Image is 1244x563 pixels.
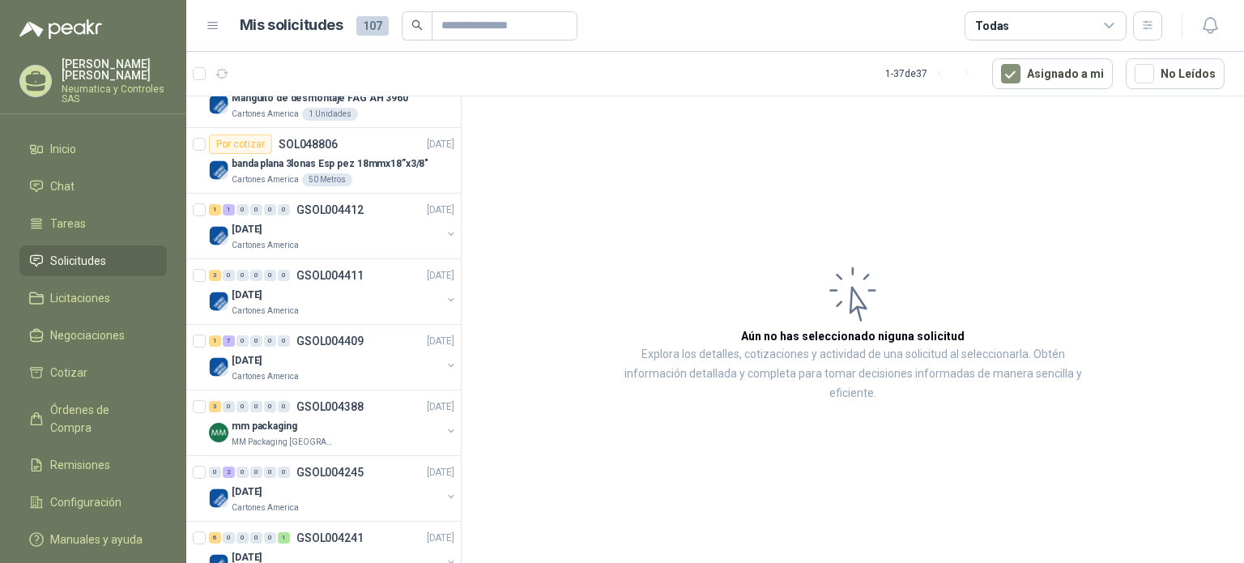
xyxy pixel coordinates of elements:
img: Company Logo [209,226,228,245]
div: 0 [264,204,276,215]
div: 0 [278,467,290,478]
div: 0 [236,204,249,215]
div: 0 [250,467,262,478]
div: 1 [209,335,221,347]
p: SOL048806 [279,139,338,150]
span: Configuración [50,493,121,511]
p: GSOL004241 [296,532,364,544]
p: [DATE] [427,137,454,152]
div: 0 [209,467,221,478]
div: 0 [264,401,276,412]
img: Logo peakr [19,19,102,39]
p: [PERSON_NAME] [PERSON_NAME] [62,58,167,81]
span: Tareas [50,215,86,232]
a: Remisiones [19,450,167,480]
a: 0 2 0 0 0 0 GSOL004245[DATE] Company Logo[DATE]Cartones America [209,463,458,514]
a: Licitaciones [19,283,167,313]
div: 0 [250,204,262,215]
a: 3 0 0 0 0 0 GSOL004411[DATE] Company Logo[DATE]Cartones America [209,266,458,318]
div: 3 [209,401,221,412]
p: Cartones America [232,370,299,383]
p: [DATE] [232,222,262,237]
div: 0 [236,335,249,347]
span: Licitaciones [50,289,110,307]
div: 0 [250,401,262,412]
p: GSOL004245 [296,467,364,478]
p: Manguito de desmontaje FAG AH 3960 [232,91,408,106]
div: Todas [975,17,1009,35]
div: 0 [278,401,290,412]
div: 0 [250,335,262,347]
div: 7 [223,335,235,347]
p: Cartones America [232,501,299,514]
a: Órdenes de Compra [19,395,167,443]
h1: Mis solicitudes [240,14,343,37]
p: [DATE] [427,531,454,546]
a: Tareas [19,208,167,239]
span: Remisiones [50,456,110,474]
p: [DATE] [427,268,454,284]
p: Neumatica y Controles SAS [62,84,167,104]
p: GSOL004411 [296,270,364,281]
img: Company Logo [209,292,228,311]
div: 0 [264,270,276,281]
a: 1 7 0 0 0 0 GSOL004409[DATE] Company Logo[DATE]Cartones America [209,331,458,383]
a: Inicio [19,134,167,164]
img: Company Logo [209,357,228,377]
div: 0 [236,401,249,412]
a: 3 0 0 0 0 0 GSOL004388[DATE] Company Logomm packagingMM Packaging [GEOGRAPHIC_DATA] [209,397,458,449]
a: Solicitudes [19,245,167,276]
div: 0 [264,335,276,347]
button: No Leídos [1126,58,1225,89]
a: Manuales y ayuda [19,524,167,555]
div: 0 [223,270,235,281]
div: 0 [236,270,249,281]
span: Manuales y ayuda [50,531,143,548]
div: 0 [223,532,235,544]
div: 6 [209,532,221,544]
img: Company Logo [209,95,228,114]
p: mm packaging [232,419,297,434]
a: 1 1 0 0 0 0 GSOL004412[DATE] Company Logo[DATE]Cartones America [209,200,458,252]
div: 1 - 37 de 37 [885,61,979,87]
p: Cartones America [232,108,299,121]
p: GSOL004388 [296,401,364,412]
span: Negociaciones [50,326,125,344]
a: Por cotizarSOL048806[DATE] Company Logobanda plana 3lonas Esp pez 18mmx18”x3/8"Cartones America50... [186,128,461,194]
p: Cartones America [232,239,299,252]
div: 3 [209,270,221,281]
p: Cartones America [232,305,299,318]
p: GSOL004412 [296,204,364,215]
p: [DATE] [232,484,262,500]
p: [DATE] [232,288,262,303]
span: Cotizar [50,364,87,382]
span: search [411,19,423,31]
div: Por cotizar [209,134,272,154]
p: GSOL004409 [296,335,364,347]
div: 0 [223,401,235,412]
div: 0 [278,335,290,347]
img: Company Logo [209,423,228,442]
img: Company Logo [209,160,228,180]
a: Negociaciones [19,320,167,351]
p: Cartones America [232,173,299,186]
span: 107 [356,16,389,36]
a: Configuración [19,487,167,518]
div: 0 [278,204,290,215]
div: 0 [236,532,249,544]
div: 1 [209,204,221,215]
div: 0 [264,532,276,544]
p: [DATE] [427,465,454,480]
div: 0 [278,270,290,281]
a: Chat [19,171,167,202]
img: Company Logo [209,488,228,508]
button: Asignado a mi [992,58,1113,89]
span: Solicitudes [50,252,106,270]
div: 0 [264,467,276,478]
p: [DATE] [427,334,454,349]
p: [DATE] [427,203,454,218]
p: MM Packaging [GEOGRAPHIC_DATA] [232,436,334,449]
h3: Aún no has seleccionado niguna solicitud [741,327,965,345]
p: banda plana 3lonas Esp pez 18mmx18”x3/8" [232,156,428,172]
p: [DATE] [427,399,454,415]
